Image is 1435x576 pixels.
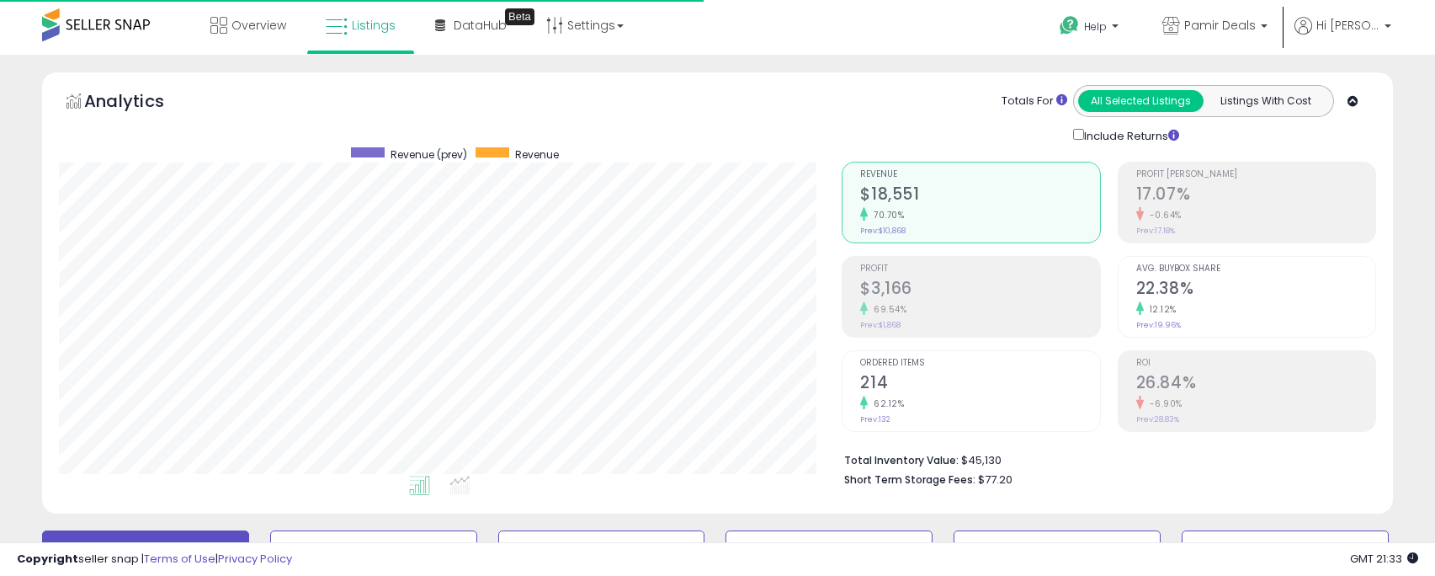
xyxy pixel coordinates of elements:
[860,226,906,236] small: Prev: $10,868
[1144,303,1177,316] small: 12.12%
[1078,90,1204,112] button: All Selected Listings
[860,414,890,424] small: Prev: 132
[231,17,286,34] span: Overview
[1144,397,1183,410] small: -6.90%
[1136,170,1375,179] span: Profit [PERSON_NAME]
[860,170,1099,179] span: Revenue
[454,17,507,34] span: DataHub
[1136,320,1181,330] small: Prev: 19.96%
[1316,17,1379,34] span: Hi [PERSON_NAME]
[1144,209,1182,221] small: -0.64%
[144,551,215,567] a: Terms of Use
[1203,90,1328,112] button: Listings With Cost
[1136,264,1375,274] span: Avg. Buybox Share
[868,303,906,316] small: 69.54%
[844,449,1363,469] li: $45,130
[1350,551,1418,567] span: 2025-10-13 21:33 GMT
[1084,19,1107,34] span: Help
[1136,279,1375,301] h2: 22.38%
[1059,15,1080,36] i: Get Help
[352,17,396,34] span: Listings
[860,373,1099,396] h2: 214
[860,279,1099,301] h2: $3,166
[860,320,901,330] small: Prev: $1,868
[17,552,292,568] div: seller snap | |
[1136,184,1375,207] h2: 17.07%
[1294,17,1391,55] a: Hi [PERSON_NAME]
[1136,414,1179,424] small: Prev: 28.83%
[505,8,534,25] div: Tooltip anchor
[844,472,975,487] b: Short Term Storage Fees:
[218,551,292,567] a: Privacy Policy
[860,264,1099,274] span: Profit
[978,472,1012,488] span: $77.20
[1060,125,1199,145] div: Include Returns
[1184,17,1256,34] span: Pamir Deals
[17,551,78,567] strong: Copyright
[515,147,559,162] span: Revenue
[860,184,1099,207] h2: $18,551
[868,209,904,221] small: 70.70%
[84,89,197,117] h5: Analytics
[1002,93,1067,109] div: Totals For
[844,453,959,467] b: Total Inventory Value:
[860,359,1099,368] span: Ordered Items
[1136,226,1175,236] small: Prev: 17.18%
[1136,359,1375,368] span: ROI
[1046,3,1135,55] a: Help
[391,147,467,162] span: Revenue (prev)
[1136,373,1375,396] h2: 26.84%
[868,397,904,410] small: 62.12%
